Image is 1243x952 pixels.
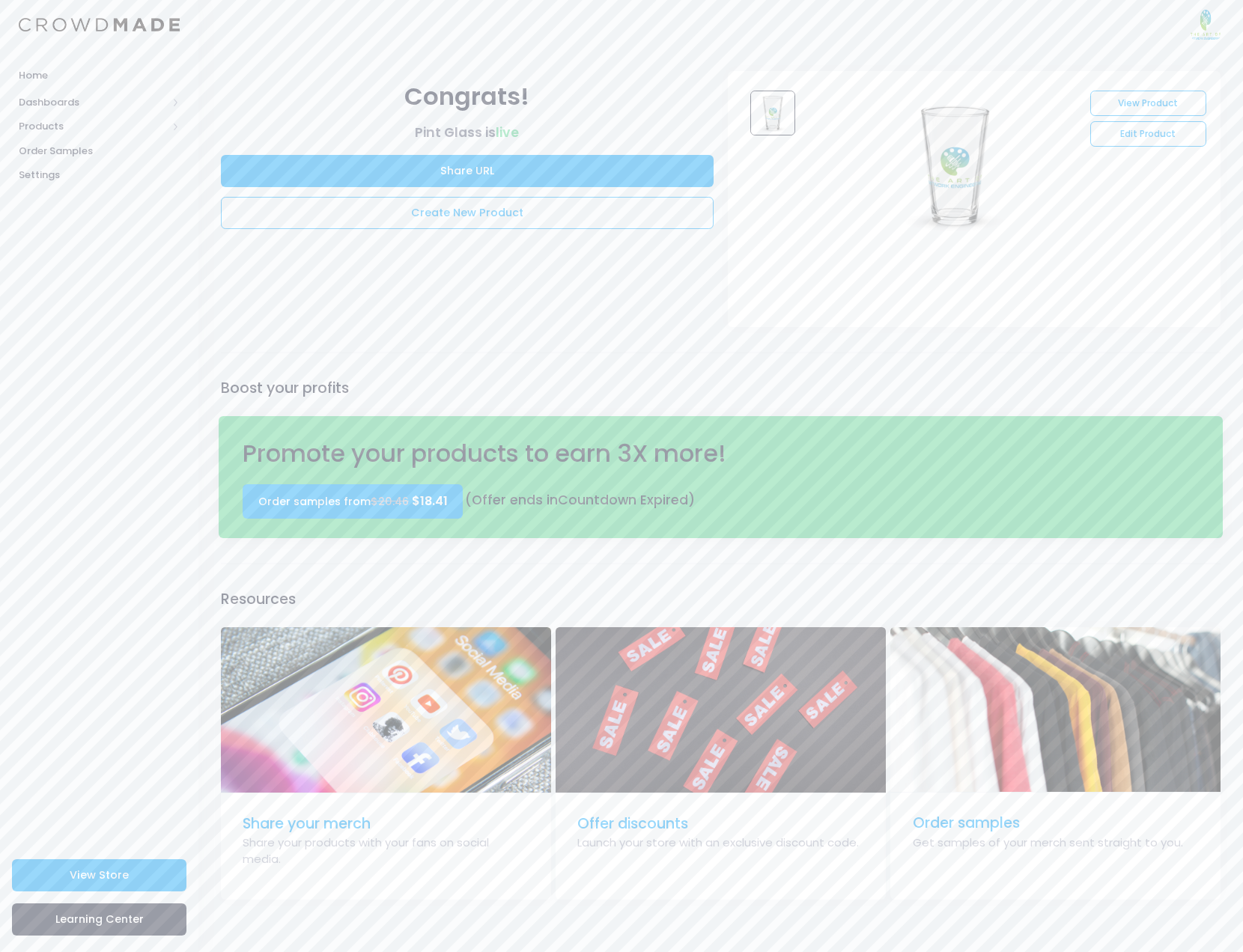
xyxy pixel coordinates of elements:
[219,588,1224,610] div: Resources
[221,125,714,141] h3: Pint Glass is
[243,484,463,519] a: Order samples from$20.46 $18.41
[1191,10,1221,40] img: User
[243,813,529,834] div: Share your merch
[1090,121,1206,147] a: Edit Product
[412,492,448,510] span: $18.41
[558,491,688,509] span: Countdown Expired
[219,377,1224,399] div: Boost your profits
[465,491,695,509] span: (Offer ends in )
[19,18,180,32] img: Logo
[577,834,863,851] div: Launch your store with an exclusive discount code.
[221,197,714,229] a: Create New Product
[19,95,167,110] span: Dashboards
[19,144,180,159] span: Order Samples
[12,859,186,891] a: View Store
[55,912,144,927] span: Learning Center
[243,834,529,868] div: Share your products with your fans on social media.
[496,123,519,141] span: live
[70,867,129,882] span: View Store
[221,79,714,115] div: Congrats!
[221,155,714,187] button: Share URL
[12,903,186,936] a: Learning Center
[371,494,409,509] s: $20.46
[1090,91,1206,116] a: View Product
[913,812,1199,834] div: Order samples
[19,119,167,134] span: Products
[750,91,795,135] img: Pint_Glass_-_469b482f-8f6b-48d9-852d-42e393a74a31.jpg
[236,436,964,472] div: Promote your products to earn 3X more!
[221,627,551,900] a: Share your merch Share your products with your fans on social media.
[913,834,1199,851] div: Get samples of your merch sent straight to you.
[556,627,886,900] a: Offer discounts Launch your store with an exclusive discount code.
[19,68,180,83] span: Home
[19,168,180,183] span: Settings
[890,627,1221,900] a: Order samples Get samples of your merch sent straight to you.
[577,813,863,834] div: Offer discounts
